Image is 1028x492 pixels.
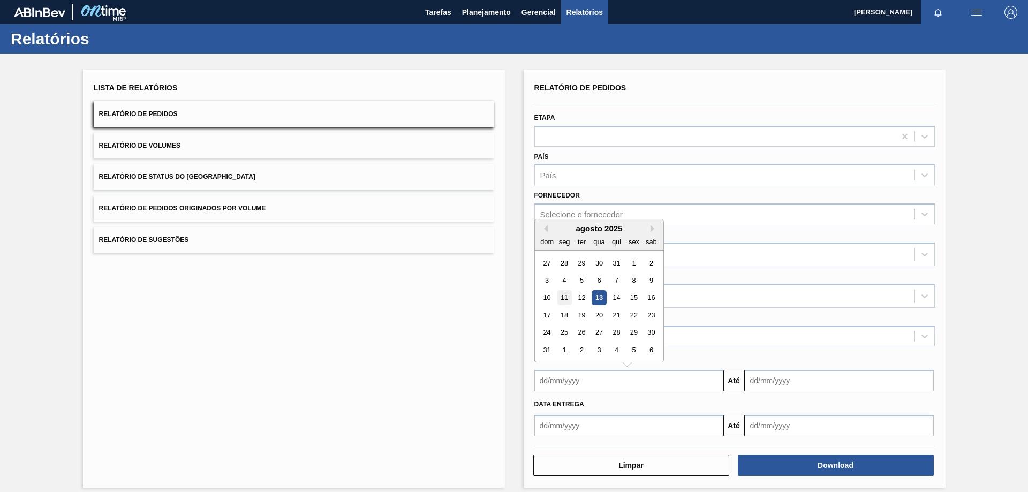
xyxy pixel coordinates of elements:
div: Choose sexta-feira, 15 de agosto de 2025 [626,291,641,305]
button: Até [723,415,745,436]
div: Choose segunda-feira, 4 de agosto de 2025 [557,273,571,287]
label: Fornecedor [534,192,580,199]
div: Choose sábado, 16 de agosto de 2025 [644,291,658,305]
img: Logout [1004,6,1017,19]
div: Choose quarta-feira, 20 de agosto de 2025 [592,308,606,322]
img: userActions [970,6,983,19]
div: Choose terça-feira, 2 de setembro de 2025 [574,343,588,357]
div: Choose sábado, 9 de agosto de 2025 [644,273,658,287]
input: dd/mm/yyyy [745,415,934,436]
div: Choose sábado, 6 de setembro de 2025 [644,343,658,357]
span: Relatório de Sugestões [99,236,189,244]
span: Planejamento [462,6,511,19]
div: Choose quarta-feira, 3 de setembro de 2025 [592,343,606,357]
div: Choose segunda-feira, 18 de agosto de 2025 [557,308,571,322]
div: Choose domingo, 24 de agosto de 2025 [540,326,554,340]
div: Choose segunda-feira, 1 de setembro de 2025 [557,343,571,357]
div: Choose segunda-feira, 11 de agosto de 2025 [557,291,571,305]
div: Choose terça-feira, 29 de julho de 2025 [574,256,588,270]
span: Relatório de Volumes [99,142,180,149]
span: Relatório de Pedidos Originados por Volume [99,205,266,212]
div: Choose quinta-feira, 4 de setembro de 2025 [609,343,623,357]
button: Relatório de Status do [GEOGRAPHIC_DATA] [94,164,494,190]
div: Choose sexta-feira, 8 de agosto de 2025 [626,273,641,287]
h1: Relatórios [11,33,201,45]
div: Choose domingo, 3 de agosto de 2025 [540,273,554,287]
input: dd/mm/yyyy [745,370,934,391]
button: Relatório de Pedidos Originados por Volume [94,195,494,222]
button: Download [738,455,934,476]
input: dd/mm/yyyy [534,415,723,436]
div: month 2025-08 [538,254,660,359]
span: Gerencial [521,6,556,19]
span: Data entrega [534,400,584,408]
button: Até [723,370,745,391]
div: Choose sábado, 23 de agosto de 2025 [644,308,658,322]
div: Choose domingo, 31 de agosto de 2025 [540,343,554,357]
div: Choose domingo, 10 de agosto de 2025 [540,291,554,305]
div: Choose sexta-feira, 29 de agosto de 2025 [626,326,641,340]
button: Previous Month [540,225,548,232]
div: Choose quarta-feira, 13 de agosto de 2025 [592,291,606,305]
div: Choose terça-feira, 5 de agosto de 2025 [574,273,588,287]
button: Notificações [921,5,955,20]
div: País [540,171,556,180]
input: dd/mm/yyyy [534,370,723,391]
span: Relatório de Pedidos [534,84,626,92]
div: Choose domingo, 27 de julho de 2025 [540,256,554,270]
span: Lista de Relatórios [94,84,178,92]
div: Choose quarta-feira, 6 de agosto de 2025 [592,273,606,287]
div: Choose terça-feira, 19 de agosto de 2025 [574,308,588,322]
div: Selecione o fornecedor [540,210,623,219]
div: Choose domingo, 17 de agosto de 2025 [540,308,554,322]
div: Choose sexta-feira, 22 de agosto de 2025 [626,308,641,322]
div: Choose sábado, 2 de agosto de 2025 [644,256,658,270]
button: Relatório de Sugestões [94,227,494,253]
span: Relatório de Status do [GEOGRAPHIC_DATA] [99,173,255,180]
span: Relatório de Pedidos [99,110,178,118]
button: Relatório de Pedidos [94,101,494,127]
img: TNhmsLtSVTkK8tSr43FrP2fwEKptu5GPRR3wAAAABJRU5ErkJggg== [14,7,65,17]
div: dom [540,234,554,249]
div: agosto 2025 [535,224,663,233]
div: Choose quinta-feira, 14 de agosto de 2025 [609,291,623,305]
div: Choose quarta-feira, 30 de julho de 2025 [592,256,606,270]
div: qui [609,234,623,249]
div: Choose terça-feira, 26 de agosto de 2025 [574,326,588,340]
button: Next Month [651,225,658,232]
button: Limpar [533,455,729,476]
div: Choose sexta-feira, 1 de agosto de 2025 [626,256,641,270]
div: Choose segunda-feira, 25 de agosto de 2025 [557,326,571,340]
div: sex [626,234,641,249]
div: Choose quinta-feira, 21 de agosto de 2025 [609,308,623,322]
div: Choose quinta-feira, 31 de julho de 2025 [609,256,623,270]
span: Tarefas [425,6,451,19]
div: sab [644,234,658,249]
div: Choose sábado, 30 de agosto de 2025 [644,326,658,340]
label: País [534,153,549,161]
button: Relatório de Volumes [94,133,494,159]
label: Etapa [534,114,555,122]
div: Choose quinta-feira, 7 de agosto de 2025 [609,273,623,287]
div: Choose quarta-feira, 27 de agosto de 2025 [592,326,606,340]
div: Choose sexta-feira, 5 de setembro de 2025 [626,343,641,357]
span: Relatórios [566,6,603,19]
div: Choose terça-feira, 12 de agosto de 2025 [574,291,588,305]
div: qua [592,234,606,249]
div: Choose quinta-feira, 28 de agosto de 2025 [609,326,623,340]
div: ter [574,234,588,249]
div: Choose segunda-feira, 28 de julho de 2025 [557,256,571,270]
div: seg [557,234,571,249]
